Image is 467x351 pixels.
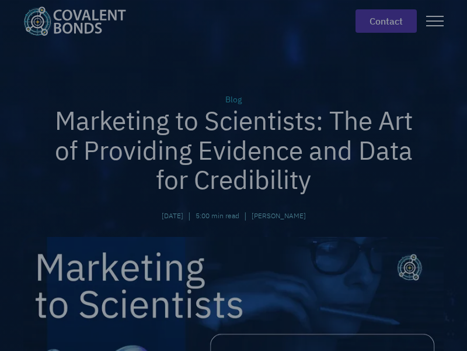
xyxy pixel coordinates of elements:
[23,106,444,195] h1: Marketing to Scientists: The Art of Providing Evidence and Data for Credibility
[23,6,126,36] img: Covalent Bonds White / Teal Logo
[23,94,444,106] div: Blog
[244,209,247,223] div: |
[188,209,191,223] div: |
[162,211,183,221] div: [DATE]
[23,6,135,36] a: home
[356,9,417,33] a: contact
[196,211,239,221] div: 5:00 min read
[252,211,306,221] a: [PERSON_NAME]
